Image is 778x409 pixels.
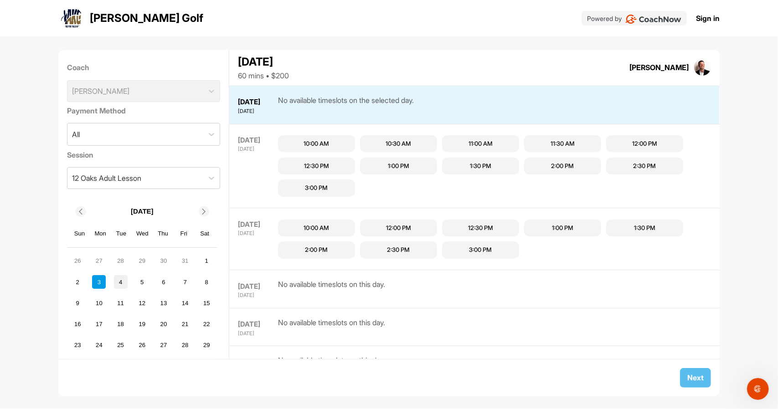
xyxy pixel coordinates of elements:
div: 1:30 PM [634,224,655,233]
iframe: Intercom live chat [747,378,769,400]
div: [DATE] [238,97,276,107]
p: [DATE] [131,206,154,217]
div: 11:30 AM [551,139,575,148]
div: Choose Sunday, November 23rd, 2025 [71,338,84,352]
div: 1:00 PM [388,162,409,171]
div: 1:30 PM [470,162,491,171]
div: [PERSON_NAME] [629,62,689,73]
span: Next [687,373,704,382]
div: 2:00 PM [551,162,574,171]
div: 12:00 PM [386,224,411,233]
div: Choose Monday, November 24th, 2025 [92,338,106,352]
div: Choose Wednesday, November 26th, 2025 [135,338,149,352]
div: [DATE] [238,54,289,70]
a: Sign in [696,13,720,24]
div: [DATE] [238,107,276,115]
div: Choose Tuesday, November 11th, 2025 [114,297,128,310]
div: Choose Monday, November 10th, 2025 [92,297,106,310]
div: 2:30 PM [387,245,410,255]
div: Sat [199,228,211,240]
div: Choose Thursday, November 6th, 2025 [157,275,170,289]
div: Choose Saturday, November 22nd, 2025 [200,317,213,331]
div: Choose Thursday, November 20th, 2025 [157,317,170,331]
label: Coach [67,62,221,73]
div: Fri [178,228,190,240]
div: Choose Monday, October 27th, 2025 [92,254,106,268]
div: Choose Tuesday, November 18th, 2025 [114,317,128,331]
div: 3:00 PM [305,184,328,193]
p: [PERSON_NAME] Golf [90,10,203,26]
label: Session [67,149,221,160]
div: Choose Tuesday, November 4th, 2025 [114,275,128,289]
div: Choose Friday, November 7th, 2025 [178,275,192,289]
div: [DATE] [238,358,276,368]
div: 2:30 PM [633,162,656,171]
div: Choose Thursday, November 13th, 2025 [157,297,170,310]
div: Thu [157,228,169,240]
div: month 2025-11 [70,253,215,374]
div: Sun [74,228,86,240]
div: [DATE] [238,319,276,330]
div: [DATE] [238,291,276,299]
div: 12:30 PM [304,162,329,171]
p: Powered by [587,14,622,23]
div: Choose Wednesday, November 19th, 2025 [135,317,149,331]
div: 12 Oaks Adult Lesson [72,173,141,184]
img: logo [61,7,82,29]
div: Choose Friday, November 28th, 2025 [178,338,192,352]
div: No available timeslots on the selected day. [278,95,414,115]
div: 12:00 PM [632,139,657,148]
div: Choose Wednesday, November 5th, 2025 [135,275,149,289]
div: Choose Sunday, November 16th, 2025 [71,317,84,331]
div: Choose Saturday, November 15th, 2025 [200,297,213,310]
img: square_33d1b9b665a970990590299d55b62fd8.jpg [694,59,711,76]
div: [DATE] [238,220,276,230]
div: 1:00 PM [552,224,573,233]
div: Choose Saturday, November 1st, 2025 [200,254,213,268]
div: Choose Sunday, October 26th, 2025 [71,254,84,268]
div: [DATE] [238,330,276,337]
div: Choose Tuesday, October 28th, 2025 [114,254,128,268]
div: [DATE] [238,135,276,146]
div: No available timeslots on this day. [278,279,385,299]
div: No available timeslots on this day. [278,317,385,337]
div: Choose Thursday, November 27th, 2025 [157,338,170,352]
div: Choose Friday, November 21st, 2025 [178,317,192,331]
div: 2:00 PM [305,245,328,255]
div: Choose Thursday, October 30th, 2025 [157,254,170,268]
div: Choose Wednesday, November 12th, 2025 [135,297,149,310]
div: Choose Sunday, November 2nd, 2025 [71,275,84,289]
div: [DATE] [238,281,276,292]
div: 11:00 AM [469,139,493,148]
div: Choose Wednesday, October 29th, 2025 [135,254,149,268]
div: Choose Monday, November 17th, 2025 [92,317,106,331]
label: Payment Method [67,105,221,116]
div: 10:00 AM [304,139,329,148]
div: Tue [115,228,127,240]
div: All [72,129,80,140]
div: 60 mins • $200 [238,70,289,81]
div: 3:00 PM [469,245,492,255]
div: 12:30 PM [468,224,493,233]
img: CoachNow [625,15,681,24]
div: Choose Saturday, November 29th, 2025 [200,338,213,352]
div: No available timeslots on this day. [278,355,385,375]
button: Next [680,368,711,388]
div: [DATE] [238,145,276,153]
div: Choose Tuesday, November 25th, 2025 [114,338,128,352]
div: Wed [136,228,148,240]
div: Choose Friday, October 31st, 2025 [178,254,192,268]
div: 10:00 AM [304,224,329,233]
div: Choose Sunday, November 9th, 2025 [71,297,84,310]
div: Choose Monday, November 3rd, 2025 [92,275,106,289]
div: Mon [94,228,106,240]
div: Choose Saturday, November 8th, 2025 [200,275,213,289]
div: [DATE] [238,230,276,237]
div: Choose Friday, November 14th, 2025 [178,297,192,310]
div: 10:30 AM [386,139,411,148]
